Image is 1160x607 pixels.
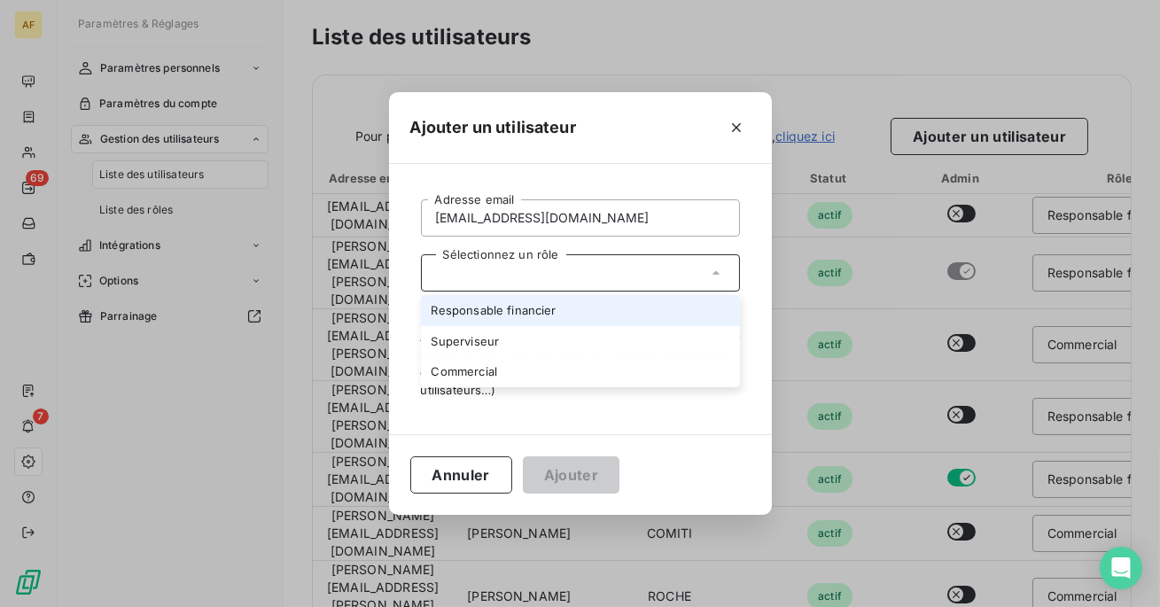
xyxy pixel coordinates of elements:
[410,115,576,140] h5: Ajouter un utilisateur
[424,293,486,308] a: Cliquez ici
[410,456,512,494] button: Annuler
[421,199,740,237] input: placeholder
[421,295,740,326] li: Responsable financier
[523,456,619,494] button: Ajouter
[424,292,628,310] span: pour plus d’informations
[421,356,740,387] li: Commercial
[421,326,740,357] li: Superviseur
[1100,547,1142,589] div: Open Intercom Messenger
